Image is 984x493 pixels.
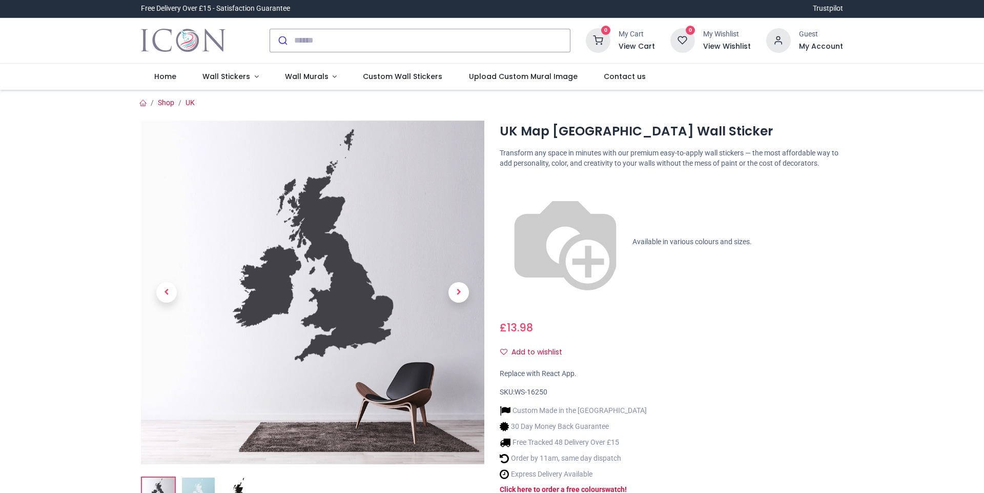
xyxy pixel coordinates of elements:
[500,369,843,379] div: Replace with React App.
[799,42,843,52] a: My Account
[586,35,610,44] a: 0
[507,320,533,335] span: 13.98
[500,405,647,416] li: Custom Made in the [GEOGRAPHIC_DATA]
[601,26,611,35] sup: 0
[272,64,350,90] a: Wall Murals
[500,148,843,168] p: Transform any space in minutes with our premium easy-to-apply wall stickers — the most affordable...
[156,282,177,303] span: Previous
[500,469,647,480] li: Express Delivery Available
[285,71,329,82] span: Wall Murals
[813,4,843,14] a: Trustpilot
[604,71,646,82] span: Contact us
[141,26,225,55] a: Logo of Icon Wall Stickers
[202,71,250,82] span: Wall Stickers
[515,388,547,396] span: WS-16250
[619,29,655,40] div: My Cart
[141,26,225,55] img: Icon Wall Stickers
[703,42,751,52] a: View Wishlist
[670,35,695,44] a: 0
[500,176,631,308] img: color-wheel.png
[141,4,290,14] div: Free Delivery Over £15 - Satisfaction Guarantee
[500,453,647,464] li: Order by 11am, same day dispatch
[186,98,195,107] a: UK
[500,421,647,432] li: 30 Day Money Back Guarantee
[189,64,272,90] a: Wall Stickers
[500,344,571,361] button: Add to wishlistAdd to wishlist
[448,282,469,303] span: Next
[500,437,647,448] li: Free Tracked 48 Delivery Over £15
[433,172,484,412] a: Next
[158,98,174,107] a: Shop
[141,121,484,464] img: UK Map United Kingdom Wall Sticker
[363,71,442,82] span: Custom Wall Stickers
[686,26,695,35] sup: 0
[141,172,192,412] a: Previous
[632,238,752,246] span: Available in various colours and sizes.
[703,29,751,40] div: My Wishlist
[500,123,843,140] h1: UK Map [GEOGRAPHIC_DATA] Wall Sticker
[500,387,843,398] div: SKU:
[270,29,294,52] button: Submit
[500,348,507,356] i: Add to wishlist
[469,71,578,82] span: Upload Custom Mural Image
[619,42,655,52] a: View Cart
[154,71,176,82] span: Home
[500,320,533,335] span: £
[799,29,843,40] div: Guest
